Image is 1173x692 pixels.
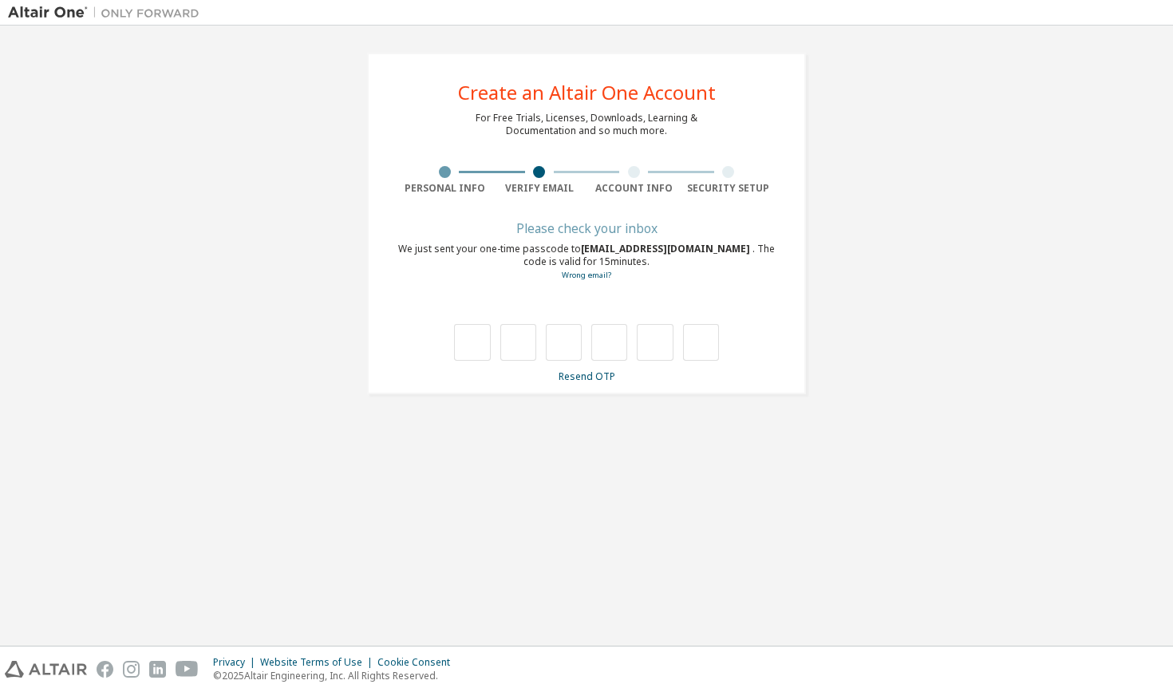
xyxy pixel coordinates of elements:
div: Privacy [213,656,260,669]
a: Resend OTP [559,370,615,383]
div: Verify Email [492,182,587,195]
div: Website Terms of Use [260,656,377,669]
p: © 2025 Altair Engineering, Inc. All Rights Reserved. [213,669,460,682]
div: Cookie Consent [377,656,460,669]
img: instagram.svg [123,661,140,678]
div: We just sent your one-time passcode to . The code is valid for 15 minutes. [397,243,776,282]
img: linkedin.svg [149,661,166,678]
img: facebook.svg [97,661,113,678]
div: Create an Altair One Account [458,83,716,102]
div: Security Setup [681,182,776,195]
img: Altair One [8,5,207,21]
div: Account Info [586,182,681,195]
div: For Free Trials, Licenses, Downloads, Learning & Documentation and so much more. [476,112,697,137]
img: youtube.svg [176,661,199,678]
div: Please check your inbox [397,223,776,233]
div: Personal Info [397,182,492,195]
a: Go back to the registration form [562,270,611,280]
img: altair_logo.svg [5,661,87,678]
span: [EMAIL_ADDRESS][DOMAIN_NAME] [581,242,752,255]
